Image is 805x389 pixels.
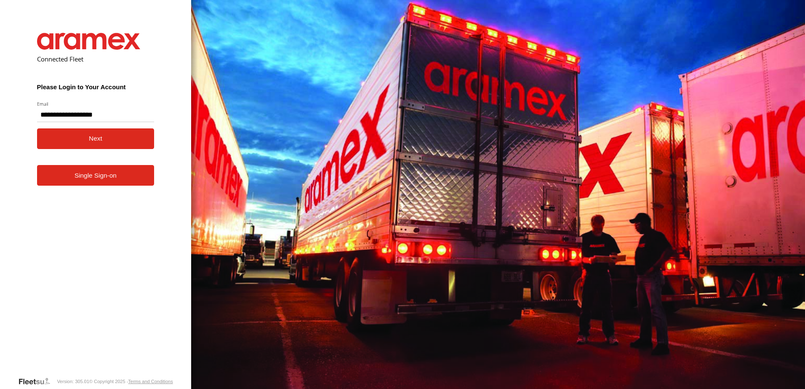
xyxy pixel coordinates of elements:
[18,377,57,386] a: Visit our Website
[37,101,155,107] label: Email
[37,33,141,50] img: Aramex
[89,379,173,384] div: © Copyright 2025 -
[128,379,173,384] a: Terms and Conditions
[57,379,89,384] div: Version: 305.01
[37,128,155,149] button: Next
[37,55,155,63] h2: Connected Fleet
[37,165,155,186] a: Single Sign-on
[37,83,155,91] h3: Please Login to Your Account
